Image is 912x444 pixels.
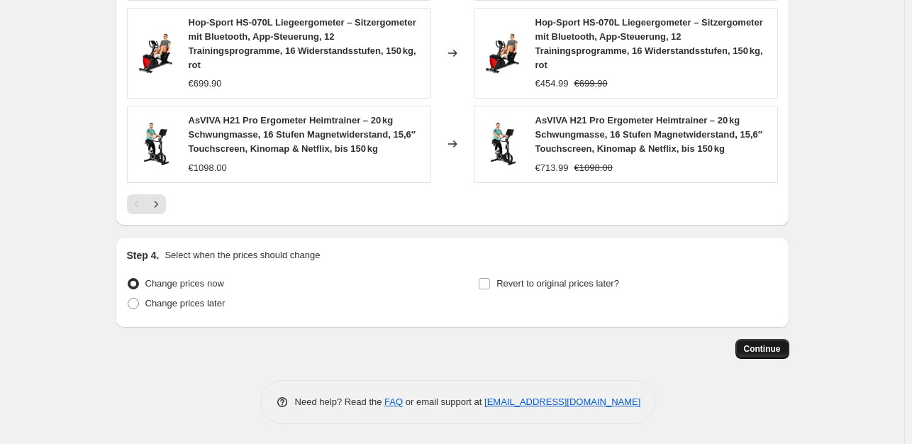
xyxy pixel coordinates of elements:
h2: Step 4. [127,248,160,262]
span: Continue [744,343,781,355]
img: 71p5t5qkFBL_80x.jpg [482,32,524,74]
div: €454.99 [535,77,569,91]
span: Need help? Read the [295,396,385,407]
img: 71cFOzuC-xL_80x.jpg [482,123,524,165]
span: AsVIVA H21 Pro Ergometer Heimtrainer – 20 kg Schwungmasse, 16 Stufen Magnetwiderstand, 15,6″ Touc... [189,115,416,154]
a: [EMAIL_ADDRESS][DOMAIN_NAME] [484,396,640,407]
span: Hop-Sport HS-070L Liegeergometer – Sitzergometer mit Bluetooth, App-Steuerung, 12 Trainingsprogra... [535,17,763,70]
div: €713.99 [535,161,569,175]
nav: Pagination [127,194,166,214]
strike: €1098.00 [574,161,613,175]
strike: €699.90 [574,77,608,91]
a: FAQ [384,396,403,407]
img: 71p5t5qkFBL_80x.jpg [135,32,177,74]
p: Select when the prices should change [165,248,320,262]
span: AsVIVA H21 Pro Ergometer Heimtrainer – 20 kg Schwungmasse, 16 Stufen Magnetwiderstand, 15,6″ Touc... [535,115,762,154]
button: Next [146,194,166,214]
span: Change prices now [145,278,224,289]
span: or email support at [403,396,484,407]
span: Hop-Sport HS-070L Liegeergometer – Sitzergometer mit Bluetooth, App-Steuerung, 12 Trainingsprogra... [189,17,416,70]
img: 71cFOzuC-xL_80x.jpg [135,123,177,165]
div: €699.90 [189,77,222,91]
span: Change prices later [145,298,226,309]
button: Continue [735,339,789,359]
span: Revert to original prices later? [496,278,619,289]
div: €1098.00 [189,161,227,175]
